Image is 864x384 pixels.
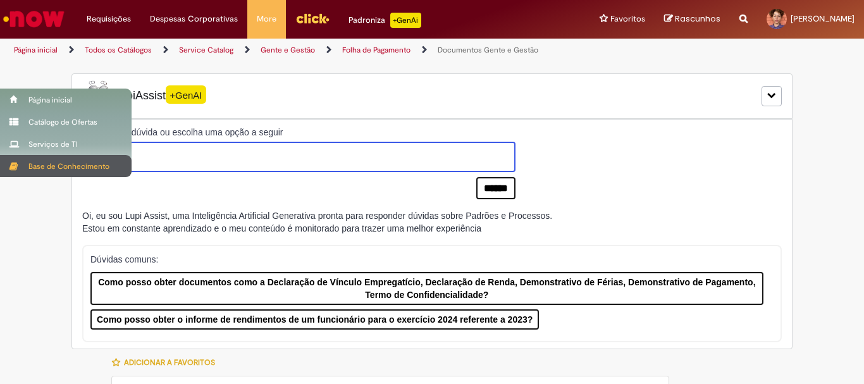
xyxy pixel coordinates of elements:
[1,6,66,32] img: ServiceNow
[610,13,645,25] span: Favoritos
[85,45,152,55] a: Todos os Catálogos
[179,45,233,55] a: Service Catalog
[82,80,206,112] span: LupiAssist
[14,45,58,55] a: Página inicial
[166,85,206,104] span: +GenAI
[82,209,552,235] div: Oi, eu sou Lupi Assist, uma Inteligência Artificial Generativa pronta para responder dúvidas sobr...
[438,45,538,55] a: Documentos Gente e Gestão
[295,9,330,28] img: click_logo_yellow_360x200.png
[111,349,222,376] button: Adicionar a Favoritos
[9,39,567,62] ul: Trilhas de página
[90,309,539,330] button: Como posso obter o informe de rendimentos de um funcionário para o exercício 2024 referente a 2023?
[82,126,515,139] label: Digite a sua dúvida ou escolha uma opção a seguir
[675,13,720,25] span: Rascunhos
[261,45,315,55] a: Gente e Gestão
[71,73,793,119] div: LupiLupiAssist+GenAI
[257,13,276,25] span: More
[87,13,131,25] span: Requisições
[342,45,410,55] a: Folha de Pagamento
[791,13,855,24] span: [PERSON_NAME]
[349,13,421,28] div: Padroniza
[150,13,238,25] span: Despesas Corporativas
[82,80,114,112] img: Lupi
[124,357,215,368] span: Adicionar a Favoritos
[664,13,720,25] a: Rascunhos
[390,13,421,28] p: +GenAi
[90,253,763,266] p: Dúvidas comuns:
[90,272,763,305] button: Como posso obter documentos como a Declaração de Vínculo Empregatício, Declaração de Renda, Demon...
